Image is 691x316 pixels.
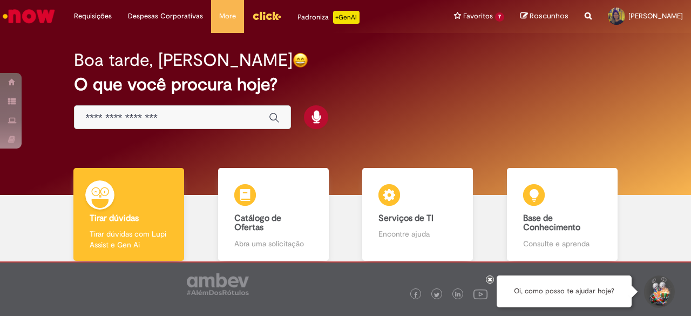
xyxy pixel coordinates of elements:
img: click_logo_yellow_360x200.png [252,8,281,24]
a: Rascunhos [520,11,568,22]
b: Tirar dúvidas [90,213,139,224]
p: Tirar dúvidas com Lupi Assist e Gen Ai [90,228,168,250]
img: logo_footer_facebook.png [413,292,418,298]
img: happy-face.png [293,52,308,68]
a: Base de Conhecimento Consulte e aprenda [490,168,635,261]
img: logo_footer_ambev_rotulo_gray.png [187,273,249,295]
img: logo_footer_twitter.png [434,292,439,298]
a: Tirar dúvidas Tirar dúvidas com Lupi Assist e Gen Ai [57,168,201,261]
h2: O que você procura hoje? [74,75,617,94]
img: logo_footer_youtube.png [473,287,487,301]
h2: Boa tarde, [PERSON_NAME] [74,51,293,70]
a: Catálogo de Ofertas Abra uma solicitação [201,168,346,261]
span: 7 [495,12,504,22]
span: Rascunhos [530,11,568,21]
span: [PERSON_NAME] [628,11,683,21]
b: Serviços de TI [378,213,433,224]
span: Favoritos [463,11,493,22]
div: Oi, como posso te ajudar hoje? [497,275,632,307]
img: ServiceNow [1,5,57,27]
p: Encontre ajuda [378,228,457,239]
p: +GenAi [333,11,360,24]
span: More [219,11,236,22]
img: logo_footer_linkedin.png [455,292,460,298]
p: Abra uma solicitação [234,238,313,249]
span: Despesas Corporativas [128,11,203,22]
a: Serviços de TI Encontre ajuda [345,168,490,261]
button: Iniciar Conversa de Suporte [642,275,675,308]
b: Base de Conhecimento [523,213,580,233]
span: Requisições [74,11,112,22]
b: Catálogo de Ofertas [234,213,281,233]
div: Padroniza [297,11,360,24]
p: Consulte e aprenda [523,238,601,249]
